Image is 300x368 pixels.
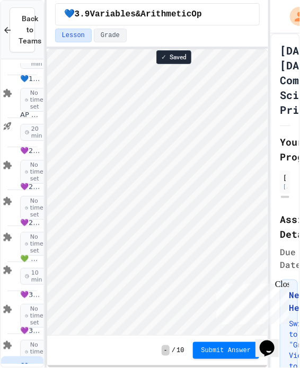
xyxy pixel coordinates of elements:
[47,49,268,335] iframe: Snap! Programming Environment
[20,88,51,112] span: No time set
[283,183,287,191] div: [EMAIL_ADDRESS][DOMAIN_NAME]
[20,147,41,156] span: 💜2.1 AngleExperiments1
[162,345,170,356] span: -
[10,7,35,52] button: Back to Teams
[20,291,41,300] span: 💜3.2InvestigateCreateVars
[19,13,41,47] span: Back to Teams
[20,75,41,84] span: 💙1.5 Snap! ScavengerHunt
[177,346,184,355] span: 10
[161,53,166,61] span: ✓
[283,173,287,182] div: [PERSON_NAME]
[201,346,251,355] span: Submit Answer
[255,326,289,357] iframe: chat widget
[4,4,73,67] div: Chat with us now!Close
[212,280,289,325] iframe: chat widget
[55,29,92,42] button: Lesson
[20,268,49,285] span: 10 min
[20,160,51,184] span: No time set
[20,232,51,256] span: No time set
[20,304,51,328] span: No time set
[20,219,41,228] span: 💜2.6-7DrawInternet
[94,29,127,42] button: Grade
[64,8,202,21] span: 💙3.9Variables&ArithmeticOp
[20,327,41,336] span: 💜3.3InvestigateCreateVars(A:GraphOrg)
[280,212,290,241] h2: Assignment Details
[20,183,41,192] span: 💜2.1 AngleExperiments2
[20,124,49,141] span: 20 min
[193,342,260,359] button: Submit Answer
[172,346,175,355] span: /
[20,111,41,120] span: AP CSP Unit 1 Review
[20,196,51,220] span: No time set
[20,255,41,264] span: 💚 3.1 Hello World
[170,53,187,61] span: Saved
[280,134,290,164] h2: Your Progress
[20,340,51,364] span: No time set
